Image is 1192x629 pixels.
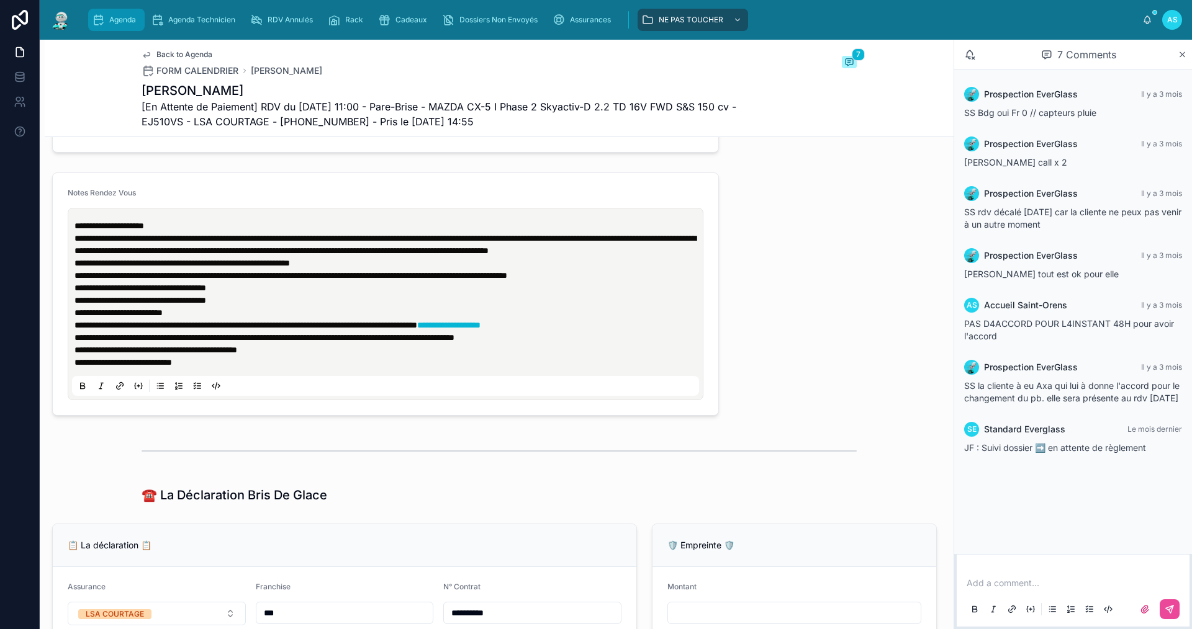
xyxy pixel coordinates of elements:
[142,486,327,504] h1: ☎️ La Déclaration Bris De Glace
[1141,362,1182,372] span: Il y a 3 mois
[82,6,1142,33] div: scrollable content
[659,15,723,25] span: NE PAS TOUCHER
[88,9,145,31] a: Agenda
[443,582,481,591] span: N° Contrat
[964,207,1181,230] span: SS rdv décalé [DATE] car la cliente ne peux pas venir à un autre moment
[984,138,1078,150] span: Prospection EverGlass
[156,65,238,77] span: FORM CALENDRIER
[147,9,244,31] a: Agenda Technicien
[86,609,144,619] div: LSA COURTAGE
[964,269,1119,279] span: [PERSON_NAME] tout est ok pour elle
[967,424,977,434] span: SE
[984,423,1065,435] span: Standard Everglass
[68,540,151,550] span: 📋 La déclaration 📋
[964,157,1067,167] span: [PERSON_NAME] call x 2
[549,9,620,31] a: Assurances
[964,318,1174,341] span: PAS D4ACCORD POUR L4INSTANT 48H pour avoir l'accord
[1141,189,1182,198] span: Il y a 3 mois
[142,65,238,77] a: FORM CALENDRIER
[1141,139,1182,148] span: Il y a 3 mois
[395,15,427,25] span: Cadeaux
[68,602,246,625] button: Select Button
[570,15,611,25] span: Assurances
[964,442,1146,453] span: JF : Suivi dossier ➡️ en attente de règlement
[964,380,1180,403] span: SS la cliente à eu Axa qui lui à donne l'accord pour le changement du pb. elle sera présente au r...
[984,299,1067,311] span: Accueil Saint-Orens
[1057,47,1116,62] span: 7 Comments
[1141,89,1182,99] span: Il y a 3 mois
[68,188,136,197] span: Notes Rendez Vous
[109,15,136,25] span: Agenda
[142,82,764,99] h1: [PERSON_NAME]
[168,15,235,25] span: Agenda Technicien
[268,15,313,25] span: RDV Annulés
[1127,424,1182,434] span: Le mois dernier
[50,10,72,30] img: App logo
[984,187,1078,200] span: Prospection EverGlass
[142,50,212,60] a: Back to Agenda
[438,9,546,31] a: Dossiers Non Envoyés
[324,9,372,31] a: Rack
[984,249,1078,262] span: Prospection EverGlass
[984,361,1078,373] span: Prospection EverGlass
[667,540,734,550] span: 🛡️ Empreinte 🛡️
[667,582,697,591] span: Montant
[251,65,322,77] a: [PERSON_NAME]
[246,9,322,31] a: RDV Annulés
[345,15,363,25] span: Rack
[374,9,436,31] a: Cadeaux
[964,107,1096,118] span: SS Bdg oui Fr 0 // capteurs pluie
[156,50,212,60] span: Back to Agenda
[256,582,291,591] span: Franchise
[852,48,865,61] span: 7
[967,300,977,310] span: AS
[638,9,748,31] a: NE PAS TOUCHER
[459,15,538,25] span: Dossiers Non Envoyés
[1141,251,1182,260] span: Il y a 3 mois
[68,582,106,591] span: Assurance
[842,56,857,71] button: 7
[142,99,764,129] span: [En Attente de Paiement] RDV du [DATE] 11:00 - Pare-Brise - MAZDA CX-5 I Phase 2 Skyactiv-D 2.2 T...
[1167,15,1178,25] span: AS
[1141,300,1182,310] span: Il y a 3 mois
[984,88,1078,100] span: Prospection EverGlass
